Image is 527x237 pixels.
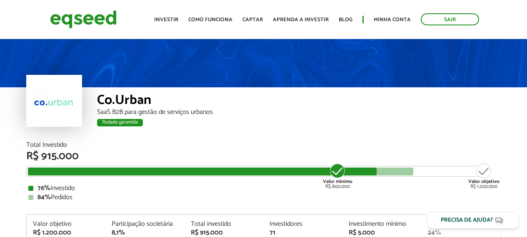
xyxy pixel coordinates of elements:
a: Como funciona [188,17,232,22]
div: Total Investido [26,142,501,148]
div: Investido [28,185,499,192]
div: 71 [270,230,336,236]
img: EqSeed [50,8,117,30]
div: Pedidos [28,194,499,201]
strong: Valor mínimo [323,178,352,185]
div: 8,1% [112,230,178,236]
a: Blog [339,17,352,22]
a: Aprenda a investir [273,17,329,22]
div: Co.Urban [97,94,501,109]
div: R$ 5.000 [349,230,415,236]
strong: 76% [37,183,50,194]
div: R$ 915.000 [26,151,501,162]
div: SaaS B2B para gestão de serviços urbanos [97,109,501,116]
div: Rodada garantida [97,119,143,126]
strong: Valor objetivo [468,178,500,185]
div: Investidores [270,221,336,227]
div: R$ 800.000 [322,163,353,189]
div: Total investido [191,221,257,227]
a: Captar [242,17,263,22]
div: Investimento mínimo [349,221,415,227]
strong: 84% [37,192,51,203]
a: Minha conta [374,17,411,22]
div: Valor objetivo [33,221,100,227]
div: Participação societária [112,221,178,227]
div: R$ 915.000 [191,230,257,236]
a: Sair [421,13,479,25]
a: Investir [154,17,178,22]
div: 24% [428,230,495,236]
div: R$ 1.200.000 [468,163,500,189]
div: R$ 1.200.000 [33,230,100,236]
